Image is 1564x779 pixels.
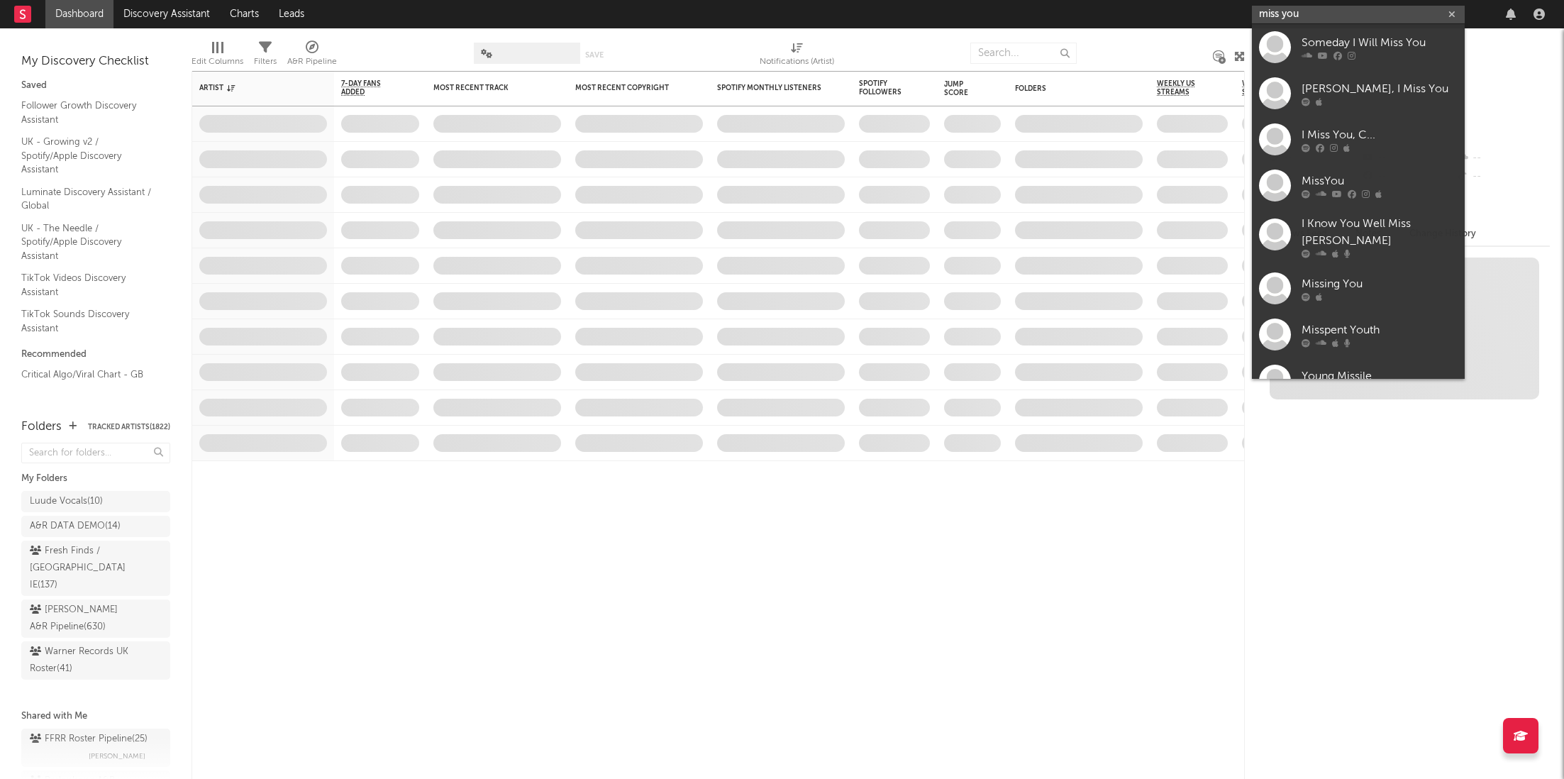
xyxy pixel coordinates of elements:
[192,53,243,70] div: Edit Columns
[970,43,1077,64] input: Search...
[1302,126,1458,143] div: I Miss You, C...
[21,134,156,177] a: UK - Growing v2 / Spotify/Apple Discovery Assistant
[585,51,604,59] button: Save
[21,541,170,596] a: Fresh Finds / [GEOGRAPHIC_DATA] IE(137)
[1252,6,1465,23] input: Search for artists
[30,643,130,678] div: Warner Records UK Roster ( 41 )
[21,708,170,725] div: Shared with Me
[21,641,170,680] a: Warner Records UK Roster(41)
[1252,24,1465,70] a: Someday I Will Miss You
[21,443,170,463] input: Search for folders...
[21,470,170,487] div: My Folders
[88,424,170,431] button: Tracked Artists(1822)
[575,84,682,92] div: Most Recent Copyright
[192,35,243,77] div: Edit Columns
[1252,116,1465,162] a: I Miss You, C...
[30,493,103,510] div: Luude Vocals ( 10 )
[21,184,156,214] a: Luminate Discovery Assistant / Global
[1252,162,1465,209] a: MissYou
[21,729,170,767] a: FFRR Roster Pipeline(25)[PERSON_NAME]
[433,84,540,92] div: Most Recent Track
[1252,265,1465,311] a: Missing You
[21,346,170,363] div: Recommended
[1455,149,1550,167] div: --
[21,221,156,264] a: UK - The Needle / Spotify/Apple Discovery Assistant
[717,84,823,92] div: Spotify Monthly Listeners
[21,53,170,70] div: My Discovery Checklist
[1157,79,1207,96] span: Weekly US Streams
[30,731,148,748] div: FFRR Roster Pipeline ( 25 )
[30,543,130,594] div: Fresh Finds / [GEOGRAPHIC_DATA] IE ( 137 )
[1302,275,1458,292] div: Missing You
[21,270,156,299] a: TikTok Videos Discovery Assistant
[1242,79,1295,96] span: Weekly UK Streams
[1015,84,1121,93] div: Folders
[760,35,834,77] div: Notifications (Artist)
[1252,311,1465,358] a: Misspent Youth
[21,306,156,336] a: TikTok Sounds Discovery Assistant
[760,53,834,70] div: Notifications (Artist)
[944,80,980,97] div: Jump Score
[21,600,170,638] a: [PERSON_NAME] A&R Pipeline(630)
[1302,216,1458,250] div: I Know You Well Miss [PERSON_NAME]
[287,35,337,77] div: A&R Pipeline
[1455,167,1550,186] div: --
[21,367,156,382] a: Critical Algo/Viral Chart - GB
[1252,358,1465,404] a: Young Missile
[341,79,398,96] span: 7-Day Fans Added
[1302,321,1458,338] div: Misspent Youth
[21,98,156,127] a: Follower Growth Discovery Assistant
[21,516,170,537] a: A&R DATA DEMO(14)
[254,53,277,70] div: Filters
[254,35,277,77] div: Filters
[21,389,156,419] a: Spotify Track Velocity Chart / [GEOGRAPHIC_DATA]
[30,518,121,535] div: A&R DATA DEMO ( 14 )
[21,491,170,512] a: Luude Vocals(10)
[199,84,306,92] div: Artist
[21,77,170,94] div: Saved
[1302,34,1458,51] div: Someday I Will Miss You
[89,748,145,765] span: [PERSON_NAME]
[1302,172,1458,189] div: MissYou
[21,419,62,436] div: Folders
[1252,209,1465,265] a: I Know You Well Miss [PERSON_NAME]
[1252,70,1465,116] a: [PERSON_NAME], I Miss You
[1302,80,1458,97] div: [PERSON_NAME], I Miss You
[1302,368,1458,385] div: Young Missile
[287,53,337,70] div: A&R Pipeline
[30,602,130,636] div: [PERSON_NAME] A&R Pipeline ( 630 )
[859,79,909,96] div: Spotify Followers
